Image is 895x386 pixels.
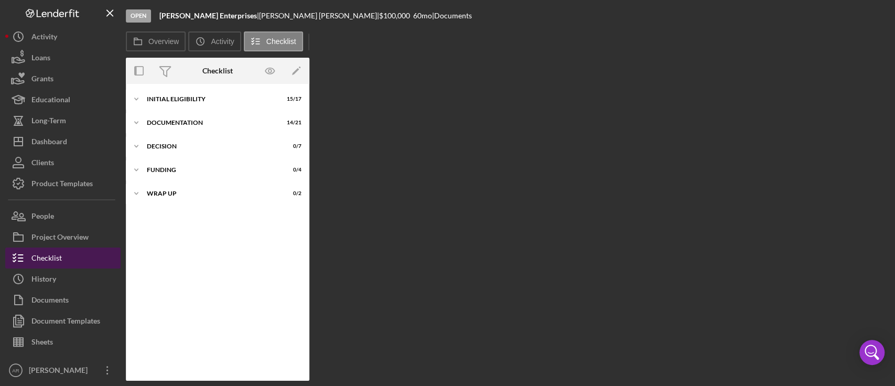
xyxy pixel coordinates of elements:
b: [PERSON_NAME] Enterprises [159,11,257,20]
label: Overview [148,37,179,46]
button: Document Templates [5,310,121,331]
div: Product Templates [31,173,93,197]
div: [PERSON_NAME] [PERSON_NAME] | [259,12,379,20]
button: Long-Term [5,110,121,131]
div: Educational [31,89,70,113]
button: Project Overview [5,227,121,248]
div: 0 / 2 [283,190,301,197]
button: Loans [5,47,121,68]
button: Checklist [244,31,303,51]
div: Project Overview [31,227,89,250]
div: Checklist [202,67,233,75]
div: Funding [147,167,275,173]
div: | [159,12,259,20]
div: [PERSON_NAME] [26,360,94,383]
div: 14 / 21 [283,120,301,126]
div: Sheets [31,331,53,355]
text: AR [12,368,19,373]
div: 60 mo [413,12,432,20]
div: | Documents [432,12,472,20]
span: $100,000 [379,11,410,20]
button: Product Templates [5,173,121,194]
button: Checklist [5,248,121,269]
button: History [5,269,121,290]
div: Clients [31,152,54,176]
button: Clients [5,152,121,173]
div: Activity [31,26,57,50]
button: Dashboard [5,131,121,152]
div: Documents [31,290,69,313]
button: Educational [5,89,121,110]
div: 15 / 17 [283,96,301,102]
div: Loans [31,47,50,71]
label: Checklist [266,37,296,46]
div: Document Templates [31,310,100,334]
div: Documentation [147,120,275,126]
div: Open [126,9,151,23]
div: People [31,206,54,229]
div: 0 / 7 [283,143,301,149]
button: People [5,206,121,227]
button: AR[PERSON_NAME] [5,360,121,381]
div: Dashboard [31,131,67,155]
button: Overview [126,31,186,51]
button: Sheets [5,331,121,352]
button: Documents [5,290,121,310]
div: History [31,269,56,292]
button: Activity [5,26,121,47]
div: Long-Term [31,110,66,134]
div: Checklist [31,248,62,271]
button: Grants [5,68,121,89]
div: Open Intercom Messenger [859,340,885,365]
div: Initial Eligibility [147,96,275,102]
div: Grants [31,68,53,92]
button: Activity [188,31,241,51]
label: Activity [211,37,234,46]
div: 0 / 4 [283,167,301,173]
div: Decision [147,143,275,149]
div: Wrap up [147,190,275,197]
